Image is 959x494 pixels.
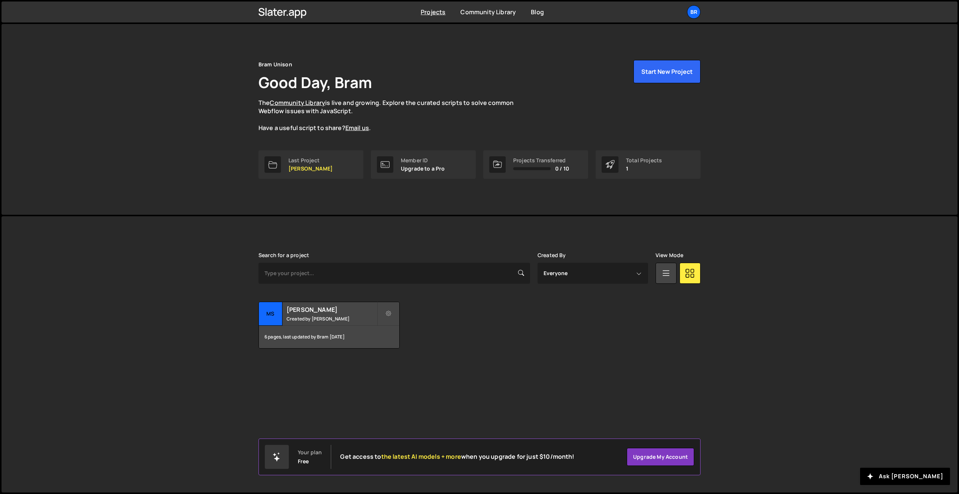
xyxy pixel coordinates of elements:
label: View Mode [656,252,683,258]
button: Start New Project [633,60,701,83]
h2: [PERSON_NAME] [287,305,377,314]
div: MS [259,302,282,326]
input: Type your project... [258,263,530,284]
h1: Good Day, Bram [258,72,372,93]
p: Upgrade to a Pro [401,166,445,172]
a: Email us [345,124,369,132]
a: MS [PERSON_NAME] Created by [PERSON_NAME] 6 pages, last updated by Bram [DATE] [258,302,400,349]
small: Created by [PERSON_NAME] [287,316,377,322]
div: Projects Transferred [513,157,569,163]
h2: Get access to when you upgrade for just $10/month! [340,453,574,460]
div: 6 pages, last updated by Bram [DATE] [259,326,399,348]
a: Community Library [460,8,516,16]
label: Search for a project [258,252,309,258]
label: Created By [538,252,566,258]
button: Ask [PERSON_NAME] [860,468,950,485]
a: Projects [421,8,445,16]
p: [PERSON_NAME] [288,166,333,172]
a: Last Project [PERSON_NAME] [258,150,363,179]
div: Total Projects [626,157,662,163]
div: Your plan [298,449,322,455]
a: Upgrade my account [627,448,694,466]
a: Blog [531,8,544,16]
div: Free [298,458,309,464]
a: Br [687,5,701,19]
span: 0 / 10 [555,166,569,172]
span: the latest AI models + more [381,452,461,461]
a: Community Library [270,99,325,107]
p: The is live and growing. Explore the curated scripts to solve common Webflow issues with JavaScri... [258,99,528,132]
div: Last Project [288,157,333,163]
div: Bram Unison [258,60,292,69]
p: 1 [626,166,662,172]
div: Member ID [401,157,445,163]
